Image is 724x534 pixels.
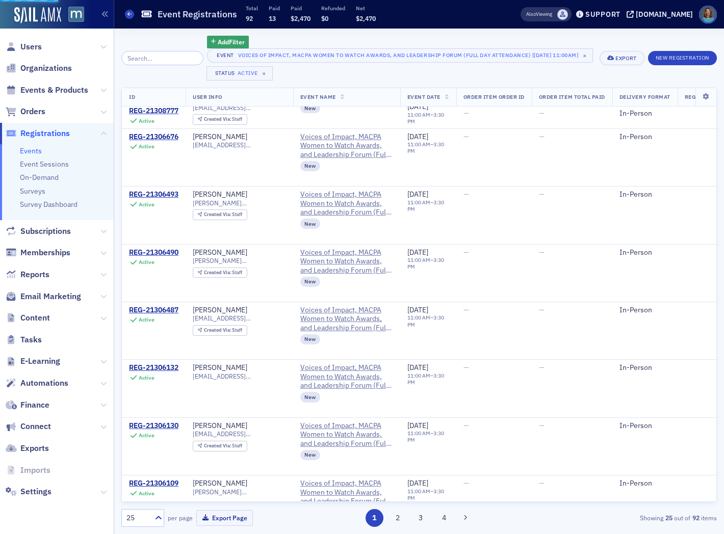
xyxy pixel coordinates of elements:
a: REG-21306490 [129,248,178,257]
span: Settings [20,486,51,497]
a: Email Marketing [6,291,81,302]
a: [PERSON_NAME] [193,132,247,142]
button: StatusActive× [206,66,273,81]
time: 11:00 AM [407,488,430,495]
span: E-Learning [20,356,60,367]
a: REG-21306132 [129,363,178,372]
div: Status [214,70,236,76]
a: Events [20,146,42,155]
p: Total [246,5,258,12]
img: SailAMX [14,7,61,23]
span: [DATE] [407,478,428,488]
time: 3:30 PM [407,314,444,328]
a: E-Learning [6,356,60,367]
span: Finance [20,399,49,411]
span: — [463,109,469,118]
span: Orders [20,106,45,117]
button: 4 [435,509,453,527]
span: Tasks [20,334,42,345]
div: Export [615,56,636,61]
time: 3:30 PM [407,430,444,443]
div: New [300,161,321,171]
span: Exports [20,443,49,454]
span: Voices of Impact, MACPA Women to Watch Awards, and Leadership Forum (Full Day Attendance) [300,421,393,448]
a: REG-21308777 [129,107,178,116]
a: Voices of Impact, MACPA Women to Watch Awards, and Leadership Forum (Full Day Attendance) [300,306,393,333]
a: Settings [6,486,51,497]
span: Memberships [20,247,70,258]
div: Active [139,143,154,150]
span: ID [129,93,135,100]
strong: 25 [663,513,674,522]
span: — [539,305,545,314]
span: User Info [193,93,222,100]
a: REG-21306493 [129,190,178,199]
div: Staff [204,443,243,449]
div: Created Via: Staff [193,441,247,451]
span: $0 [321,14,328,22]
span: [PERSON_NAME][EMAIL_ADDRESS][DOMAIN_NAME] [193,488,286,496]
div: [PERSON_NAME] [193,363,247,372]
span: Created Via : [204,442,232,449]
div: Staff [204,270,243,276]
a: REG-21306130 [129,421,178,431]
a: Voices of Impact, MACPA Women to Watch Awards, and Leadership Forum (Full Day Attendance) [300,132,393,159]
div: Active [139,259,154,265]
button: Export Page [196,510,253,526]
span: — [539,421,545,430]
time: 3:30 PM [407,256,444,270]
span: [DATE] [407,421,428,430]
span: Email Marketing [20,291,81,302]
div: Staff [204,328,243,333]
a: Exports [6,443,49,454]
span: Content [20,312,50,324]
button: New Registration [648,51,717,65]
span: Voices of Impact, MACPA Women to Watch Awards, and Leadership Forum (Full Day Attendance) [300,248,393,275]
a: [PERSON_NAME] [193,479,247,488]
span: Created Via : [204,327,232,333]
span: Event Date [407,93,441,100]
div: Active [139,375,154,381]
span: 92 [246,14,253,22]
div: In-Person [619,132,670,142]
span: [DATE] [407,363,428,372]
span: — [539,248,545,257]
p: Refunded [321,5,345,12]
a: [PERSON_NAME] [193,248,247,257]
button: 2 [389,509,406,527]
span: Voices of Impact, MACPA Women to Watch Awards, and Leadership Forum (Full Day Attendance) [300,190,393,217]
a: REG-21306676 [129,132,178,142]
div: – [407,257,449,270]
p: Net [356,5,376,12]
div: Active [139,118,154,124]
div: – [407,199,449,212]
div: Support [585,10,620,19]
time: 3:30 PM [407,372,444,386]
a: Tasks [6,334,42,345]
time: 11:00 AM [407,430,430,437]
time: 3:30 PM [407,488,444,501]
span: [DATE] [407,248,428,257]
span: Imports [20,465,50,476]
div: Active [139,201,154,208]
button: Export [600,51,644,65]
a: Connect [6,421,51,432]
a: REG-21306109 [129,479,178,488]
span: Connect [20,421,51,432]
div: Voices of Impact, MACPA Women to Watch Awards, and Leadership Forum (Full Day Attendance) [[DATE]... [238,50,579,60]
span: — [463,363,469,372]
div: Also [526,11,536,17]
div: Created Via: Staff [193,209,247,220]
span: — [463,248,469,257]
span: — [539,109,545,118]
span: Users [20,41,42,52]
div: [DOMAIN_NAME] [636,10,693,19]
p: Paid [291,5,311,12]
a: [PERSON_NAME] [193,421,247,431]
